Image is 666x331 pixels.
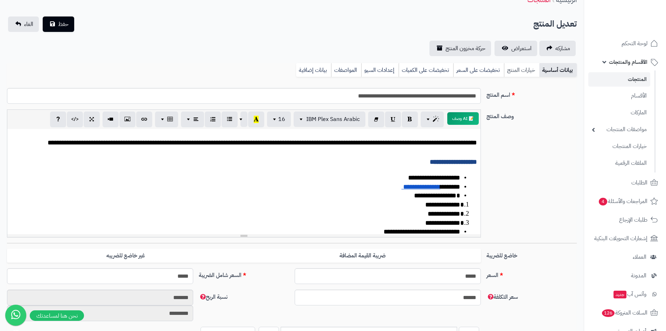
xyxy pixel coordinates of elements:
[453,63,504,77] a: تخفيضات على السعر
[602,309,615,317] span: 126
[533,17,577,31] h2: تعديل المنتج
[486,293,518,301] span: سعر التكلفة
[484,249,580,260] label: خاضع للضريبة
[588,286,662,303] a: وآتس آبجديد
[588,156,650,171] a: الملفات الرقمية
[614,291,626,298] span: جديد
[622,39,647,48] span: لوحة التحكم
[511,44,532,53] span: استعراض
[539,63,577,77] a: بيانات أساسية
[7,249,244,263] label: غير خاضع للضريبه
[588,35,662,52] a: لوحة التحكم
[609,57,647,67] span: الأقسام والمنتجات
[588,122,650,137] a: مواصفات المنتجات
[588,72,650,87] a: المنتجات
[361,63,399,77] a: إعدادات السيو
[267,112,291,127] button: 16
[619,215,647,225] span: طلبات الإرجاع
[588,267,662,284] a: المدونة
[244,249,481,263] label: ضريبة القيمة المضافة
[484,88,580,99] label: اسم المنتج
[429,41,491,56] a: حركة مخزون المنتج
[588,139,650,154] a: خيارات المنتجات
[504,63,539,77] a: خيارات المنتج
[594,234,647,243] span: إشعارات التحويلات البنكية
[484,109,580,121] label: وصف المنتج
[631,178,647,188] span: الطلبات
[613,289,646,299] span: وآتس آب
[447,112,479,125] button: 📝 AI وصف
[43,16,74,32] button: حفظ
[588,193,662,210] a: المراجعات والأسئلة4
[196,268,292,279] label: السعر شامل الضريبة
[278,115,285,123] span: 16
[618,14,659,28] img: logo-2.png
[331,63,361,77] a: المواصفات
[8,16,39,32] a: الغاء
[24,20,33,28] span: الغاء
[539,41,576,56] a: مشاركه
[294,112,365,127] button: IBM Plex Sans Arabic
[631,271,646,281] span: المدونة
[306,115,360,123] span: IBM Plex Sans Arabic
[633,252,646,262] span: العملاء
[588,249,662,265] a: العملاء
[446,44,485,53] span: حركة مخزون المنتج
[588,88,650,103] a: الأقسام
[555,44,570,53] span: مشاركه
[588,105,650,120] a: الماركات
[58,20,69,28] span: حفظ
[199,293,227,301] span: نسبة الربح
[598,196,647,206] span: المراجعات والأسئلة
[588,174,662,191] a: الطلبات
[296,63,331,77] a: بيانات إضافية
[588,230,662,247] a: إشعارات التحويلات البنكية
[495,41,537,56] a: استعراض
[399,63,453,77] a: تخفيضات على الكميات
[598,197,607,205] span: 4
[588,304,662,321] a: السلات المتروكة126
[588,211,662,228] a: طلبات الإرجاع
[484,268,580,279] label: السعر
[601,308,647,318] span: السلات المتروكة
